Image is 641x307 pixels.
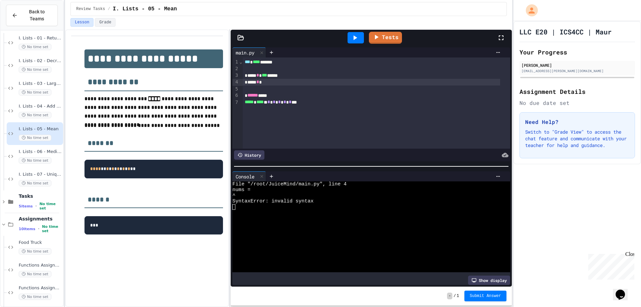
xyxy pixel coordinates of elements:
h2: Assignment Details [519,87,635,96]
span: ^ [232,193,235,198]
span: Submit Answer [470,293,501,299]
span: Assignments [19,216,62,222]
div: main.py [232,47,266,57]
span: Back to Teams [22,8,52,22]
span: / [108,6,110,12]
div: 2 [232,65,239,72]
span: Functions Assignment 2 [19,285,62,291]
div: 1 [232,59,239,65]
button: Lesson [70,18,93,27]
span: No time set [19,157,51,164]
button: Grade [95,18,116,27]
span: No time set [19,271,51,277]
div: 3 [232,72,239,79]
h3: Need Help? [525,118,629,126]
h2: Your Progress [519,47,635,57]
span: Food Truck [19,240,62,246]
div: 5 [232,86,239,93]
span: No time set [19,112,51,118]
span: I. Lists - 01 - Return a list [19,35,62,41]
span: I. Lists - 05 - Mean [113,5,177,13]
button: Submit Answer [464,291,506,301]
span: I. Lists - 05 - Mean [19,126,62,132]
p: Switch to "Grade View" to access the chat feature and communicate with your teacher for help and ... [525,129,629,149]
span: 1 [457,293,459,299]
span: File "/root/JuiceMind/main.py", line 4 [232,181,347,187]
span: No time set [19,44,51,50]
span: No time set [19,135,51,141]
span: 5 items [19,204,33,208]
span: - [447,293,452,299]
span: No time set [19,66,51,73]
span: nums = [232,187,250,193]
h1: LLC E20 | ICS4CC | Maur [519,27,612,36]
div: Console [232,171,266,181]
div: [EMAIL_ADDRESS][PERSON_NAME][DOMAIN_NAME] [521,68,633,73]
div: No due date set [519,99,635,107]
div: main.py [232,49,258,56]
span: I. Lists - 07 - Unique [19,172,62,177]
span: No time set [19,294,51,300]
a: Tests [369,32,402,44]
span: No time set [42,224,62,233]
div: My Account [519,3,540,18]
span: I. Lists - 06 - Median [19,149,62,155]
span: Functions Assignment 1 [19,263,62,268]
div: Console [232,173,258,180]
span: No time set [19,89,51,96]
span: 10 items [19,227,35,231]
button: Back to Teams [6,5,58,26]
span: No time set [19,180,51,186]
div: 7 [232,99,239,106]
div: History [234,150,264,160]
div: 4 [232,79,239,86]
div: 6 [232,92,239,99]
span: Fold line [239,59,242,64]
iframe: chat widget [586,251,634,280]
span: • [38,226,39,232]
span: Tasks [19,193,62,199]
span: I. Lists - 03 - Largest [19,81,62,87]
span: Review Tasks [76,6,105,12]
iframe: chat widget [613,280,634,300]
div: [PERSON_NAME] [521,62,633,68]
span: I. Lists - 02 - Decrease Elements [19,58,62,64]
span: • [35,203,37,209]
div: Chat with us now!Close [3,3,46,42]
span: / [454,293,456,299]
span: SyntaxError: invalid syntax [232,198,313,204]
span: No time set [39,202,62,210]
div: Show display [468,276,510,285]
span: No time set [19,248,51,255]
span: I. Lists - 04 - Add Remove [19,104,62,109]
